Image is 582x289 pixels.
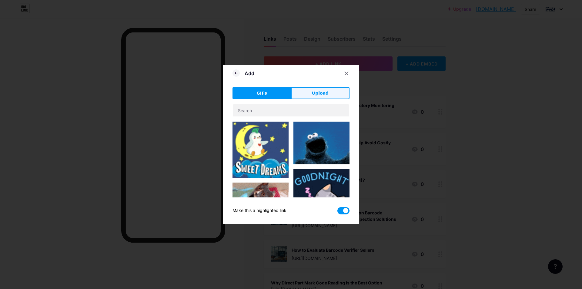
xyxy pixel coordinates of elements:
img: Gihpy [232,122,289,178]
button: GIFs [232,87,291,99]
img: Gihpy [232,183,289,227]
div: Add [245,70,254,77]
div: Make this a highlighted link [232,207,286,214]
span: GIFs [256,90,267,96]
img: Gihpy [293,169,350,225]
span: Upload [312,90,329,96]
button: Upload [291,87,350,99]
input: Search [233,104,349,116]
img: Gihpy [293,122,350,164]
